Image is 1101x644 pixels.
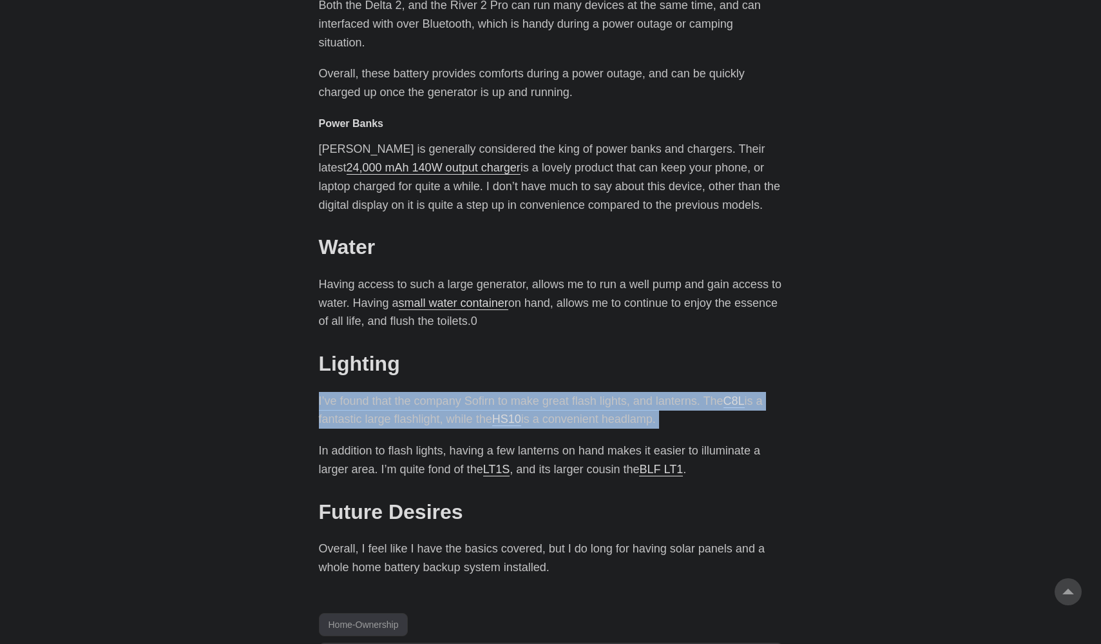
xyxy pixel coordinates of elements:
[319,140,783,214] p: [PERSON_NAME] is generally considered the king of power banks and chargers. Their latest is a lov...
[319,613,408,636] a: Home-Ownership
[319,351,783,376] h2: Lighting
[319,235,783,259] h2: Water
[319,540,783,577] p: Overall, I feel like I have the basics covered, but I do long for having solar panels and a whole...
[319,64,783,102] p: Overall, these battery provides comforts during a power outage, and can be quickly charged up onc...
[492,413,521,425] a: HS10
[319,117,783,130] h4: Power Banks
[1055,578,1082,605] a: go to top
[319,275,783,331] p: Having access to such a large generator, allows me to run a well pump and gain access to water. H...
[319,442,783,479] p: In addition to flash lights, having a few lanterns on hand makes it easier to illuminate a larger...
[319,392,783,429] p: I’ve found that the company Sofirn to make great flash lights, and lanterns. The is a fantastic l...
[319,500,783,524] h2: Future Desires
[347,161,521,174] a: 24,000 mAh 140W output charger
[723,395,745,407] a: C8L
[639,463,683,476] a: BLF LT1
[399,297,508,309] a: small water container
[483,463,510,476] a: LT1S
